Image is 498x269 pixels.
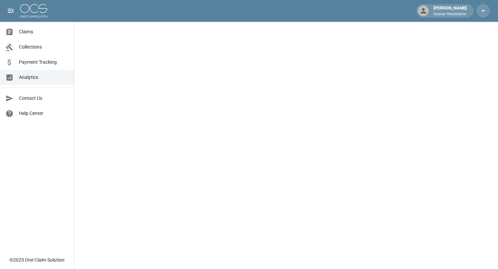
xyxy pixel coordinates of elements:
[19,110,69,117] span: Help Center
[4,4,18,18] button: open drawer
[19,95,69,102] span: Contact Us
[431,5,470,17] div: [PERSON_NAME]
[74,22,498,267] iframe: Embedded Dashboard
[19,74,69,81] span: Analytics
[9,257,65,263] div: © 2025 One Claim Solution
[20,4,47,18] img: ocs-logo-white-transparent.png
[19,59,69,66] span: Payment Tracking
[19,43,69,51] span: Collections
[19,28,69,35] span: Claims
[433,11,467,17] p: Drystar Restoration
